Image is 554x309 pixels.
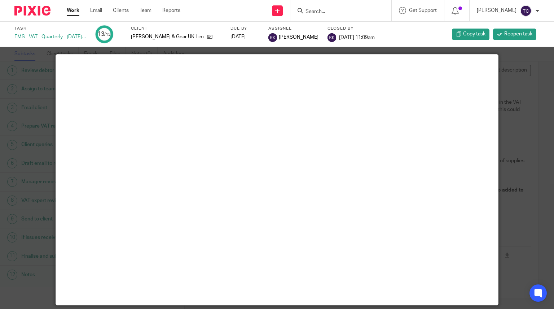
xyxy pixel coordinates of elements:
img: Pixie [14,6,50,16]
span: [DATE] 11:09am [339,35,375,40]
label: Client [131,26,221,31]
p: [PERSON_NAME] [477,7,516,14]
label: Closed by [327,26,375,31]
img: svg%3E [268,33,277,42]
span: Reopen task [504,30,532,38]
span: [PERSON_NAME] [279,34,318,41]
img: svg%3E [520,5,532,17]
a: Copy task [452,29,489,40]
p: [PERSON_NAME] & Gear UK Limited [131,33,203,40]
a: Work [67,7,79,14]
small: /13 [104,33,111,37]
div: 13 [98,30,111,38]
img: svg%3E [327,33,336,42]
label: Task [14,26,87,31]
label: Assignee [268,26,318,31]
a: Reports [162,7,180,14]
a: Email [90,7,102,14]
a: Team [140,7,151,14]
div: FMS - VAT - Quarterly - [DATE] - [DATE] [14,33,87,40]
span: Copy task [463,30,485,38]
input: Search [305,9,370,15]
a: Clients [113,7,129,14]
div: [DATE] [230,33,259,40]
a: Reopen task [493,29,536,40]
span: Get Support [409,8,437,13]
label: Due by [230,26,259,31]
